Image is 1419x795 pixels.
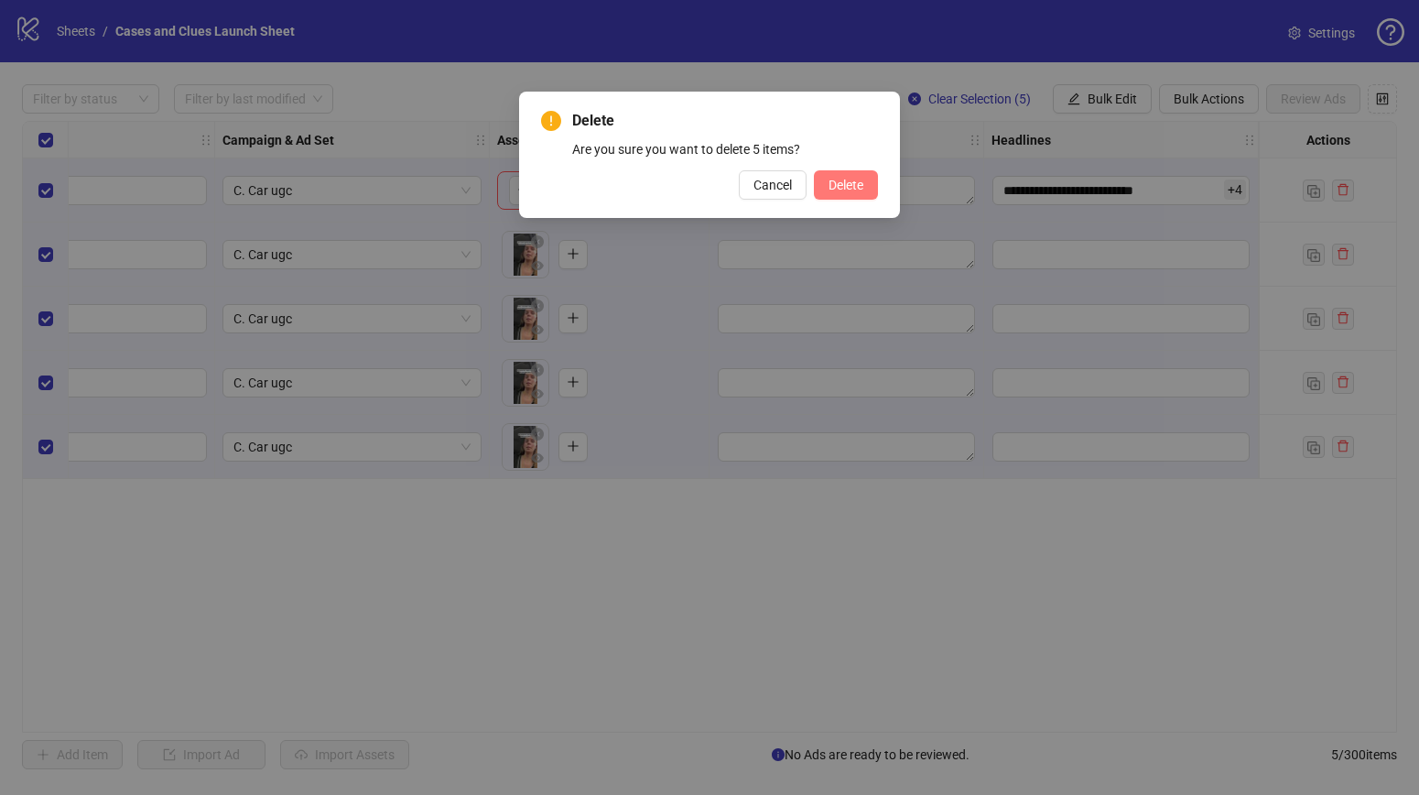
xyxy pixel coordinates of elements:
span: Delete [572,110,878,132]
button: Cancel [739,170,807,200]
span: Cancel [753,178,792,192]
span: exclamation-circle [541,111,561,131]
div: Are you sure you want to delete 5 items? [572,139,878,159]
button: Delete [814,170,878,200]
span: Delete [829,178,863,192]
